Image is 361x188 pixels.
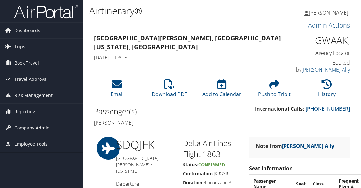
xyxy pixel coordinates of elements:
[258,83,291,98] a: Push to Tripit
[308,21,350,30] a: Admin Actions
[255,105,304,112] strong: International Calls:
[94,119,217,126] h4: [PERSON_NAME]
[14,39,25,55] span: Trips
[14,136,47,152] span: Employee Tools
[256,143,334,150] strong: Note from
[318,83,336,98] a: History
[111,83,124,98] a: Email
[183,171,239,177] h5: JKRG3R
[293,59,350,73] h4: Booked by
[202,83,241,98] a: Add to Calendar
[293,50,350,57] h4: Agency Locator
[14,87,53,103] span: Risk Management
[14,55,39,71] span: Book Travel
[94,106,217,117] h2: Passenger(s)
[183,179,204,185] strong: Duration:
[309,9,348,16] span: [PERSON_NAME]
[183,162,198,168] strong: Status:
[116,155,173,174] h5: [GEOGRAPHIC_DATA][PERSON_NAME] / [US_STATE]
[14,120,50,136] span: Company Admin
[249,165,293,172] strong: Seat Information
[282,143,334,150] a: [PERSON_NAME] Ally
[116,180,173,187] h4: Departure
[306,105,350,112] a: [PHONE_NUMBER]
[14,71,48,87] span: Travel Approval
[14,4,78,19] img: airportal-logo.png
[183,138,239,159] h2: Delta Air Lines Flight 1863
[183,171,214,177] strong: Confirmation:
[293,34,350,47] h1: GWAAKJ
[116,137,173,153] h1: SDQ JFK
[89,4,266,17] h1: Airtinerary®
[94,54,284,61] h4: [DATE] - [DATE]
[304,3,355,22] a: [PERSON_NAME]
[14,104,35,120] span: Reporting
[152,83,187,98] a: Download PDF
[198,162,225,168] span: Confirmed
[301,66,350,73] a: [PERSON_NAME] Ally
[94,34,281,51] strong: [GEOGRAPHIC_DATA][PERSON_NAME], [GEOGRAPHIC_DATA] [US_STATE], [GEOGRAPHIC_DATA]
[14,23,40,38] span: Dashboards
